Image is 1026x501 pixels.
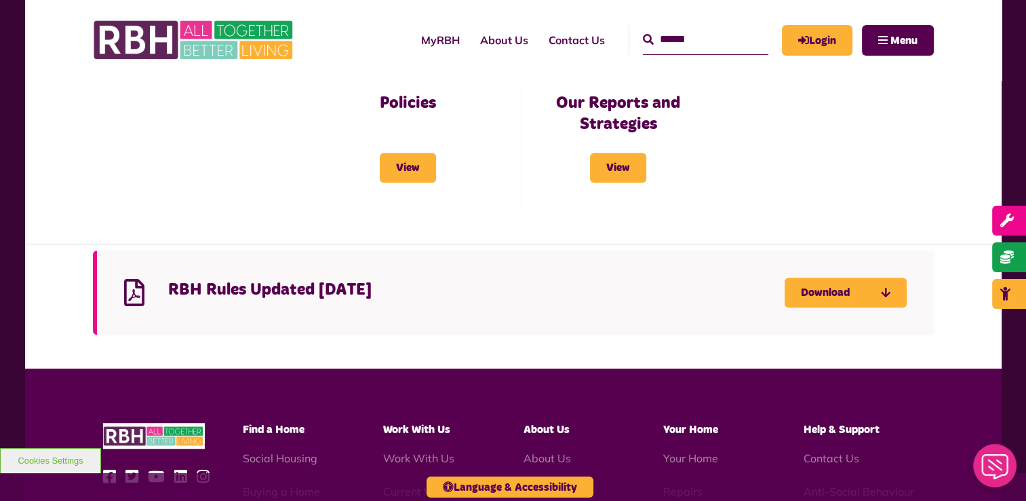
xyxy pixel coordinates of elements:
[663,451,718,465] a: Your Home
[380,153,436,183] span: View
[862,25,934,56] button: Navigation
[383,424,450,435] span: Work With Us
[383,451,454,465] a: Work With Us
[523,451,570,465] a: About Us
[470,22,538,58] a: About Us
[804,451,859,465] a: Contact Us
[890,35,918,46] span: Menu
[427,477,593,498] button: Language & Accessibility
[411,22,470,58] a: MyRBH
[643,25,768,54] input: Search
[243,424,304,435] span: Find a Home
[804,424,880,435] span: Help & Support
[103,423,205,449] img: RBH
[551,93,686,135] h3: Our Reports and Strategies
[782,25,852,56] a: MyRBH
[243,451,317,465] a: Social Housing - open in a new tab
[785,278,907,308] a: Download RBH Rules Updated 10 November 2023 - open in a new tab
[663,424,718,435] span: Your Home
[168,280,785,301] h4: RBH Rules Updated [DATE]
[590,153,646,183] span: View
[93,14,296,67] img: RBH
[523,424,569,435] span: About Us
[965,440,1026,501] iframe: Netcall Web Assistant for live chat
[538,22,615,58] a: Contact Us
[340,93,476,114] h3: Policies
